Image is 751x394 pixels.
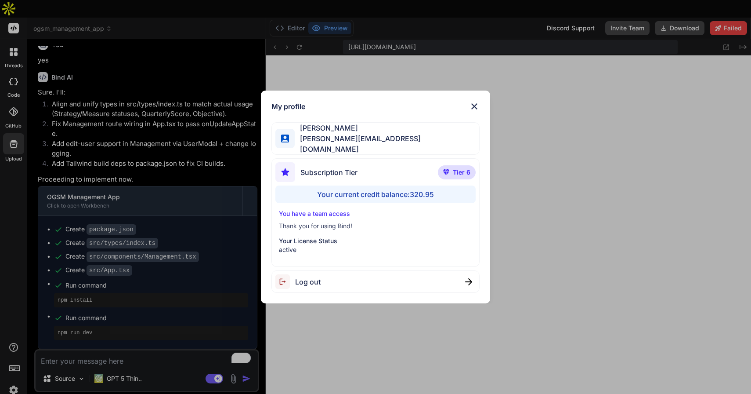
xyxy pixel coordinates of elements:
p: Thank you for using Bind! [279,222,472,230]
span: [PERSON_NAME] [295,123,479,133]
span: Log out [295,277,321,287]
span: [PERSON_NAME][EMAIL_ADDRESS][DOMAIN_NAME] [295,133,479,154]
img: premium [443,169,449,175]
p: active [279,245,472,254]
img: profile [281,135,289,143]
img: close [465,278,472,285]
p: Your License Status [279,237,472,245]
span: Tier 6 [453,168,470,177]
span: Subscription Tier [300,167,357,178]
img: logout [275,274,295,289]
h1: My profile [271,101,305,112]
img: close [469,101,480,112]
div: Your current credit balance: 320.95 [275,186,476,203]
img: subscription [275,162,295,182]
p: You have a team access [279,209,472,218]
